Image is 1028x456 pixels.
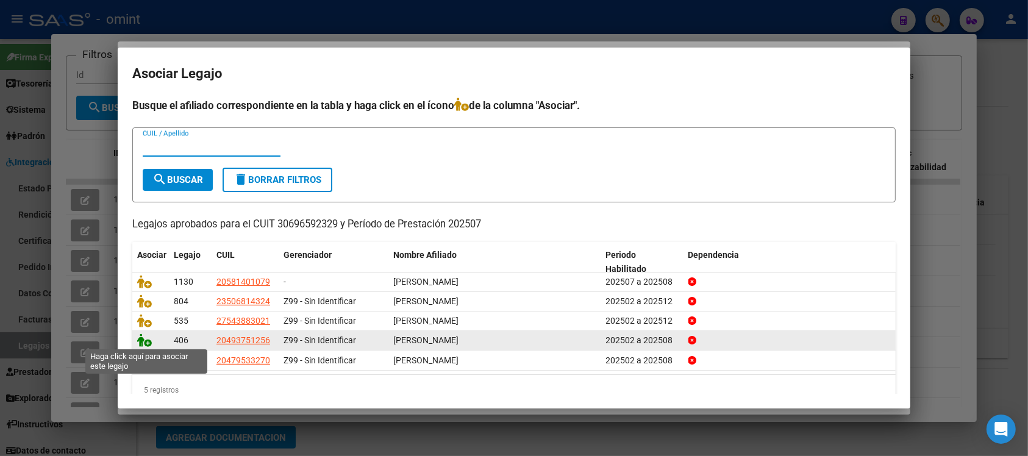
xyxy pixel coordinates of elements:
h2: Asociar Legajo [132,62,896,85]
div: 202502 a 202512 [606,294,679,308]
button: Borrar Filtros [223,168,332,192]
span: Z99 - Sin Identificar [284,355,356,365]
button: Buscar [143,169,213,191]
datatable-header-cell: Nombre Afiliado [388,242,601,282]
span: 27543883021 [216,316,270,326]
datatable-header-cell: Legajo [169,242,212,282]
mat-icon: delete [234,172,248,187]
span: Borrar Filtros [234,174,321,185]
datatable-header-cell: CUIL [212,242,279,282]
span: Dependencia [688,250,740,260]
span: Legajo [174,250,201,260]
div: 202507 a 202508 [606,275,679,289]
div: 202502 a 202508 [606,354,679,368]
datatable-header-cell: Dependencia [684,242,896,282]
span: 406 [174,335,188,345]
datatable-header-cell: Asociar [132,242,169,282]
h4: Busque el afiliado correspondiente en la tabla y haga click en el ícono de la columna "Asociar". [132,98,896,113]
span: CALPARSORO JULIETA [393,316,459,326]
span: BONI JERONIMO [393,277,459,287]
span: - [284,277,286,287]
span: 535 [174,316,188,326]
span: Gerenciador [284,250,332,260]
datatable-header-cell: Gerenciador [279,242,388,282]
span: Buscar [152,174,203,185]
span: 1130 [174,277,193,287]
span: 23506814324 [216,296,270,306]
div: Open Intercom Messenger [987,415,1016,444]
span: GARCIA LEOPOLDO ALEJANDRO [393,355,459,365]
div: 202502 a 202508 [606,333,679,347]
span: Asociar [137,250,166,260]
span: Z99 - Sin Identificar [284,296,356,306]
div: 202502 a 202512 [606,314,679,328]
span: 804 [174,296,188,306]
span: PAUL MAR­A [393,296,459,306]
div: 5 registros [132,375,896,405]
span: CUIL [216,250,235,260]
span: MOLODEZKY MATIAS EZEQUIEL [393,335,459,345]
span: Z99 - Sin Identificar [284,316,356,326]
span: Z99 - Sin Identificar [284,335,356,345]
span: 20479533270 [216,355,270,365]
span: Periodo Habilitado [606,250,647,274]
span: 209 [174,355,188,365]
span: 20581401079 [216,277,270,287]
mat-icon: search [152,172,167,187]
p: Legajos aprobados para el CUIT 30696592329 y Período de Prestación 202507 [132,217,896,232]
span: Nombre Afiliado [393,250,457,260]
datatable-header-cell: Periodo Habilitado [601,242,684,282]
span: 20493751256 [216,335,270,345]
